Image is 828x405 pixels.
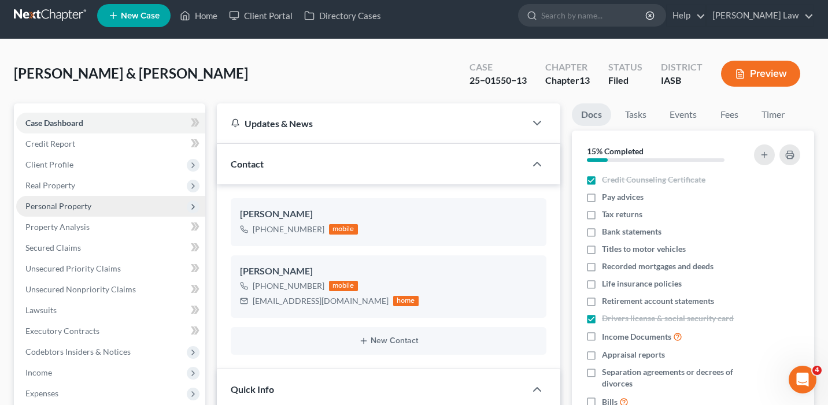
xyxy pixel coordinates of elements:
div: Case [470,61,527,74]
span: Life insurance policies [602,278,682,289]
div: [PERSON_NAME] [240,265,537,278]
a: Timer [752,103,794,126]
span: Client Profile [25,159,73,169]
a: [PERSON_NAME] Law [707,5,814,26]
a: Case Dashboard [16,113,205,133]
span: [PERSON_NAME] & [PERSON_NAME] [14,65,248,81]
span: Tax returns [602,209,642,220]
a: Client Portal [223,5,298,26]
span: Pay advices [602,191,644,203]
span: Lawsuits [25,305,57,315]
a: Property Analysis [16,217,205,237]
a: Help [667,5,705,26]
a: Credit Report [16,133,205,154]
span: Drivers license & social security card [602,313,734,324]
button: New Contact [240,336,537,345]
a: Unsecured Priority Claims [16,258,205,279]
a: Lawsuits [16,300,205,321]
a: Directory Cases [298,5,387,26]
span: Credit Report [25,139,75,148]
div: IASB [661,74,703,87]
span: Case Dashboard [25,118,83,128]
div: [PERSON_NAME] [240,207,537,221]
span: 13 [579,75,590,86]
span: Personal Property [25,201,91,211]
span: Recorded mortgages and deeds [602,261,714,272]
div: mobile [329,281,358,291]
input: Search by name... [541,5,647,26]
div: Status [608,61,642,74]
span: Contact [231,158,264,169]
div: home [393,296,419,306]
span: Real Property [25,180,75,190]
span: 4 [812,366,822,375]
div: Filed [608,74,642,87]
span: Income Documents [602,331,671,343]
div: mobile [329,224,358,235]
a: Docs [572,103,611,126]
span: Appraisal reports [602,349,665,361]
span: Separation agreements or decrees of divorces [602,366,744,389]
a: Unsecured Nonpriority Claims [16,279,205,300]
span: Titles to motor vehicles [602,243,686,255]
span: Property Analysis [25,222,90,232]
span: Income [25,367,52,377]
span: Unsecured Priority Claims [25,263,121,273]
span: Retirement account statements [602,295,714,307]
span: Codebtors Insiders & Notices [25,347,131,356]
a: Tasks [616,103,656,126]
span: Bank statements [602,226,661,237]
span: Unsecured Nonpriority Claims [25,284,136,294]
a: Fees [711,103,748,126]
span: Expenses [25,388,58,398]
span: Executory Contracts [25,326,99,336]
div: Updates & News [231,117,512,129]
div: [PHONE_NUMBER] [253,280,324,292]
div: Chapter [545,74,590,87]
span: Quick Info [231,384,274,395]
a: Home [174,5,223,26]
span: Credit Counseling Certificate [602,174,705,185]
a: Secured Claims [16,237,205,258]
span: Secured Claims [25,243,81,252]
iframe: Intercom live chat [789,366,816,393]
a: Executory Contracts [16,321,205,341]
div: [PHONE_NUMBER] [253,224,324,235]
a: Events [660,103,706,126]
span: New Case [121,12,160,20]
strong: 15% Completed [587,146,644,156]
button: Preview [721,61,800,87]
div: District [661,61,703,74]
div: [EMAIL_ADDRESS][DOMAIN_NAME] [253,295,389,307]
div: Chapter [545,61,590,74]
div: 25−01550−13 [470,74,527,87]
